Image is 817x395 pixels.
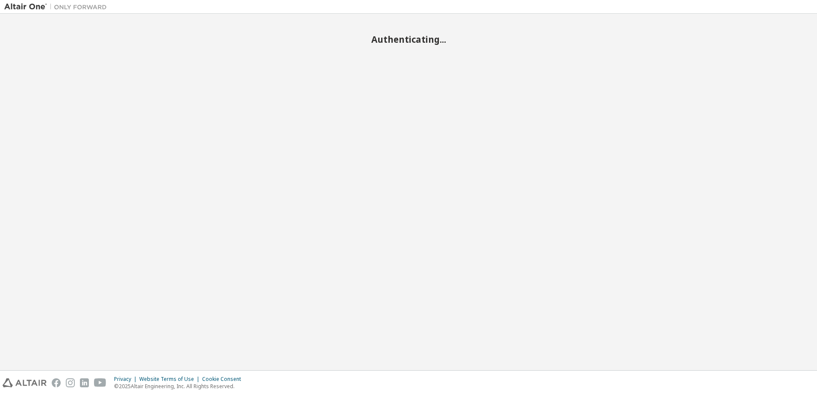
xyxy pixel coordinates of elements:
[4,34,813,45] h2: Authenticating...
[139,376,202,383] div: Website Terms of Use
[66,378,75,387] img: instagram.svg
[114,376,139,383] div: Privacy
[94,378,106,387] img: youtube.svg
[4,3,111,11] img: Altair One
[52,378,61,387] img: facebook.svg
[114,383,246,390] p: © 2025 Altair Engineering, Inc. All Rights Reserved.
[202,376,246,383] div: Cookie Consent
[80,378,89,387] img: linkedin.svg
[3,378,47,387] img: altair_logo.svg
